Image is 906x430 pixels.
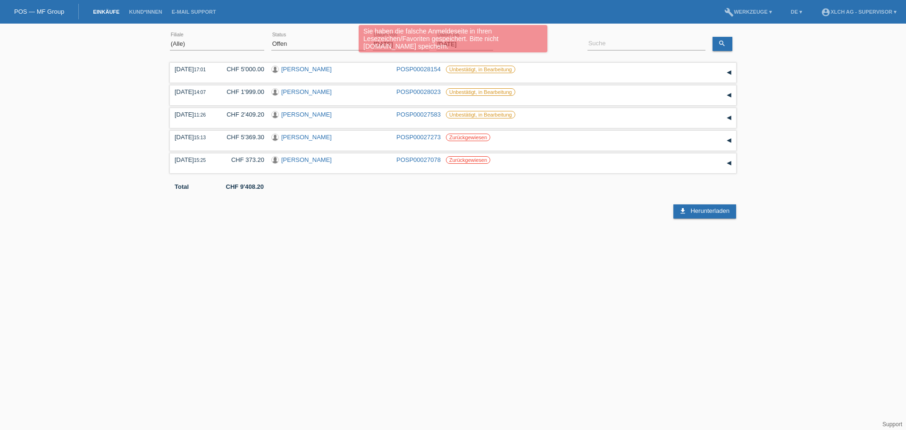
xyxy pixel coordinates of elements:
div: CHF 1'999.00 [219,88,264,95]
label: Unbestätigt, in Bearbeitung [446,111,515,118]
label: Unbestätigt, in Bearbeitung [446,66,515,73]
i: download [679,207,687,215]
span: 11:26 [194,112,206,118]
div: CHF 2'409.20 [219,111,264,118]
a: [PERSON_NAME] [281,88,332,95]
a: [PERSON_NAME] [281,66,332,73]
div: auf-/zuklappen [722,111,736,125]
a: [PERSON_NAME] [281,156,332,163]
span: 17:01 [194,67,206,72]
a: DE ▾ [786,9,807,15]
b: CHF 9'408.20 [226,183,264,190]
span: 14:07 [194,90,206,95]
i: account_circle [821,8,830,17]
b: Total [175,183,189,190]
div: auf-/zuklappen [722,66,736,80]
i: build [724,8,734,17]
label: Zurückgewiesen [446,134,490,141]
a: [PERSON_NAME] [281,111,332,118]
div: [DATE] [175,88,212,95]
label: Unbestätigt, in Bearbeitung [446,88,515,96]
span: 15:25 [194,158,206,163]
a: POSP00027583 [396,111,441,118]
div: CHF 5'000.00 [219,66,264,73]
div: [DATE] [175,134,212,141]
div: Sie haben die falsche Anmeldeseite in Ihren Lesezeichen/Favoriten gespeichert. Bitte nicht [DOMAI... [359,25,547,52]
a: [PERSON_NAME] [281,134,332,141]
a: buildWerkzeuge ▾ [720,9,777,15]
span: Herunterladen [690,207,729,214]
a: POSP00028023 [396,88,441,95]
a: Einkäufe [88,9,124,15]
div: auf-/zuklappen [722,156,736,170]
span: 15:13 [194,135,206,140]
a: Support [882,421,902,428]
a: Kund*innen [124,9,167,15]
label: Zurückgewiesen [446,156,490,164]
a: POSP00028154 [396,66,441,73]
div: [DATE] [175,66,212,73]
div: [DATE] [175,111,212,118]
a: POSP00027078 [396,156,441,163]
a: E-Mail Support [167,9,221,15]
div: CHF 373.20 [219,156,264,163]
div: CHF 5'369.30 [219,134,264,141]
a: POSP00027273 [396,134,441,141]
div: auf-/zuklappen [722,134,736,148]
div: auf-/zuklappen [722,88,736,102]
a: POS — MF Group [14,8,64,15]
a: account_circleXLCH AG - Supervisor ▾ [816,9,901,15]
div: [DATE] [175,156,212,163]
a: download Herunterladen [673,204,736,219]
